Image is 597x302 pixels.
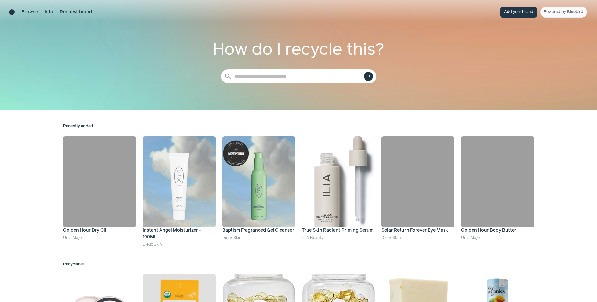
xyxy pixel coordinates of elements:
[212,38,385,63] h1: How do I recycle this?
[381,227,454,234] h4: Solar Return Forever Eye Mask
[21,9,38,16] a: Browse
[381,236,401,240] a: Dieux Skin
[60,9,92,16] a: Request brand
[381,136,454,234] a: Solar Return Forever Eye Mask Solar Return Forever Eye Mask
[9,9,15,15] a: Brand directory home
[224,73,232,80] span: search
[63,227,136,234] h4: Golden Hour Dry Oil
[63,136,136,234] a: Golden Hour Dry Oil Golden Hour Dry Oil
[63,236,83,240] a: Ursa Major
[461,227,534,234] h4: Golden Hour Body Butter
[45,9,53,16] a: Info
[222,227,295,234] h4: Baptism Fragranced Gel Cleanser
[302,136,375,227] img: True Skin Radiant Priming Serum
[567,10,583,14] span: Bluebird
[63,262,534,267] h2: Recyclable
[461,136,534,234] a: Golden Hour Body Butter Golden Hour Body Butter
[461,236,481,240] a: Ursa Major
[222,136,295,234] a: Baptism Fragranced Gel Cleanser Baptism Fragranced Gel Cleanser
[222,236,241,240] a: Dieux Skin
[500,7,537,18] button: Add your brand
[302,136,375,234] a: True Skin Radiant Priming Serum True Skin Radiant Priming Serum
[143,242,162,247] a: Dieux Skin
[143,136,216,241] a: Instant Angel Moisturizer - 100ML Instant Angel Moisturizer - 100ML
[302,227,375,234] h4: True Skin Radiant Priming Serum
[364,72,373,81] button: east
[143,136,216,227] img: Instant Angel Moisturizer - 100ML
[540,7,587,18] a: Powered by Bluebird
[302,236,323,240] a: ILIA Beauty
[63,123,534,129] h2: Recently added
[366,74,371,79] span: east
[222,136,295,227] img: Baptism Fragranced Gel Cleanser
[143,227,216,241] h4: Instant Angel Moisturizer - 100ML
